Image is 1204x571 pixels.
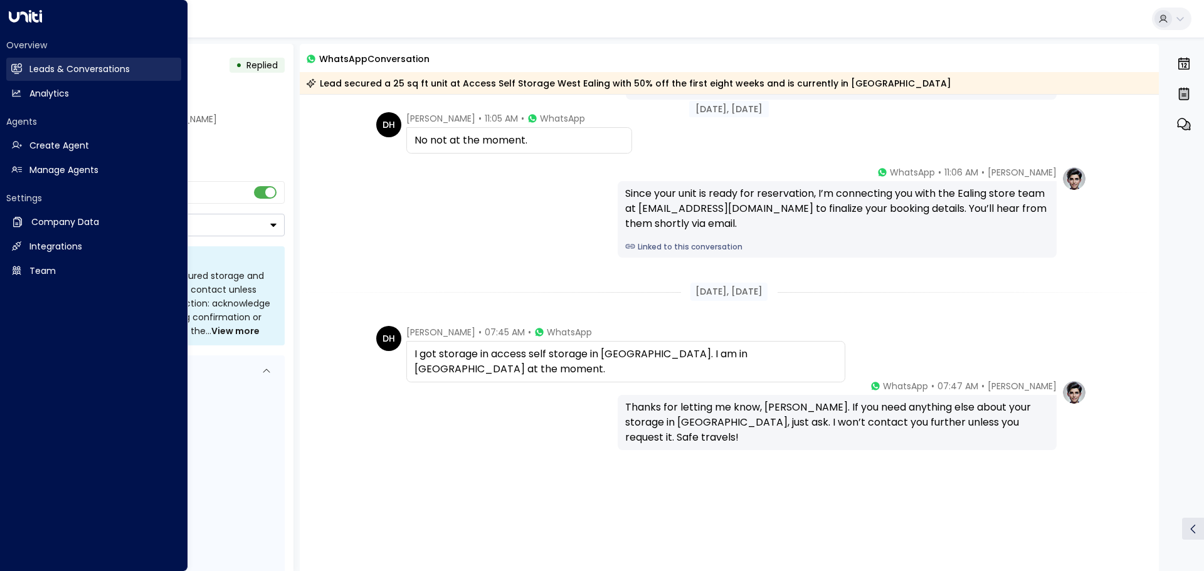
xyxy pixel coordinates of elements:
a: Create Agent [6,134,181,157]
a: Integrations [6,235,181,258]
h2: Agents [6,115,181,128]
div: • [236,54,242,76]
span: • [478,326,482,338]
div: DH [376,326,401,351]
span: • [981,380,985,392]
a: Linked to this conversation [625,241,1049,253]
div: Thanks for letting me know, [PERSON_NAME]. If you need anything else about your storage in [GEOGR... [625,400,1049,445]
h2: Analytics [29,87,69,100]
div: I got storage in access self storage in [GEOGRAPHIC_DATA]. I am in [GEOGRAPHIC_DATA] at the moment. [415,347,837,377]
h2: Create Agent [29,139,89,152]
span: 07:47 AM [937,380,978,392]
span: • [528,326,531,338]
span: 11:05 AM [485,112,518,125]
span: • [521,112,524,125]
span: 07:45 AM [485,326,525,338]
a: Leads & Conversations [6,58,181,81]
span: 11:06 AM [944,166,978,179]
span: • [938,166,941,179]
span: WhatsApp [540,112,585,125]
h2: Manage Agents [29,164,98,177]
span: WhatsApp [890,166,935,179]
span: • [931,380,934,392]
h2: Leads & Conversations [29,63,130,76]
img: profile-logo.png [1062,166,1087,191]
span: WhatsApp [883,380,928,392]
a: Analytics [6,82,181,105]
a: Team [6,259,181,283]
h2: Integrations [29,240,82,253]
span: [PERSON_NAME] [406,326,475,338]
img: profile-logo.png [1062,380,1087,405]
div: Lead secured a 25 sq ft unit at Access Self Storage West Ealing with 50% off the first eight week... [306,77,951,90]
div: No not at the moment. [415,133,624,148]
h2: Team [29,265,56,278]
h2: Overview [6,39,181,51]
a: Manage Agents [6,159,181,182]
span: • [981,166,985,179]
span: [PERSON_NAME] [406,112,475,125]
h2: Settings [6,192,181,204]
div: DH [376,112,401,137]
div: Since your unit is ready for reservation, I’m connecting you with the Ealing store team at [EMAIL... [625,186,1049,231]
span: [PERSON_NAME] [988,166,1057,179]
span: • [478,112,482,125]
span: WhatsApp Conversation [319,51,430,66]
span: View more [211,324,260,338]
a: Company Data [6,211,181,234]
span: WhatsApp [547,326,592,338]
div: [DATE], [DATE] [689,101,769,117]
div: [DATE], [DATE] [690,283,768,301]
span: Replied [246,59,278,71]
span: [PERSON_NAME] [988,380,1057,392]
h2: Company Data [31,216,99,229]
